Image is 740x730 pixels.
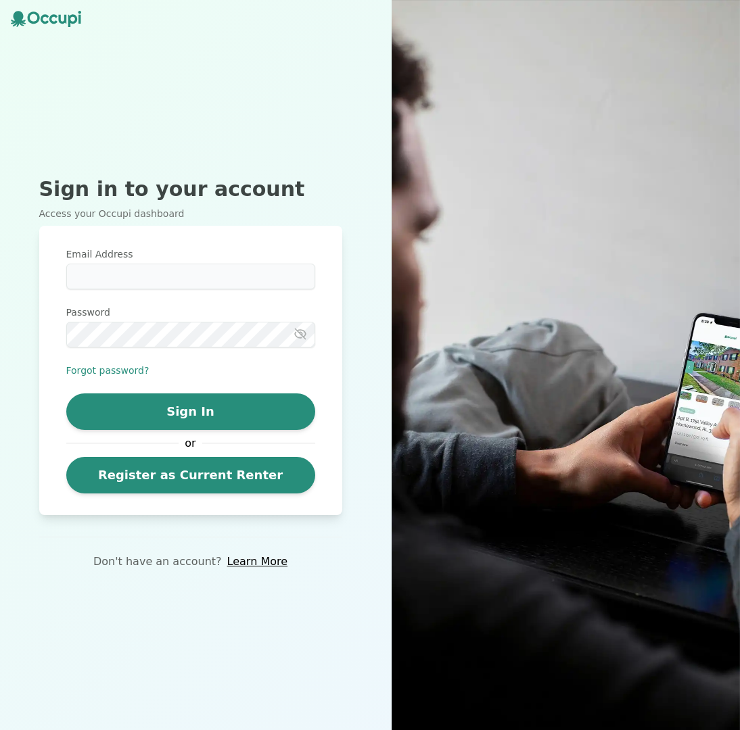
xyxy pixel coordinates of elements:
button: Forgot password? [66,364,149,377]
h2: Sign in to your account [39,177,342,201]
button: Sign In [66,393,315,430]
span: or [179,435,203,452]
label: Email Address [66,247,315,261]
a: Learn More [227,554,287,570]
p: Don't have an account? [93,554,222,570]
a: Register as Current Renter [66,457,315,493]
p: Access your Occupi dashboard [39,207,342,220]
label: Password [66,306,315,319]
